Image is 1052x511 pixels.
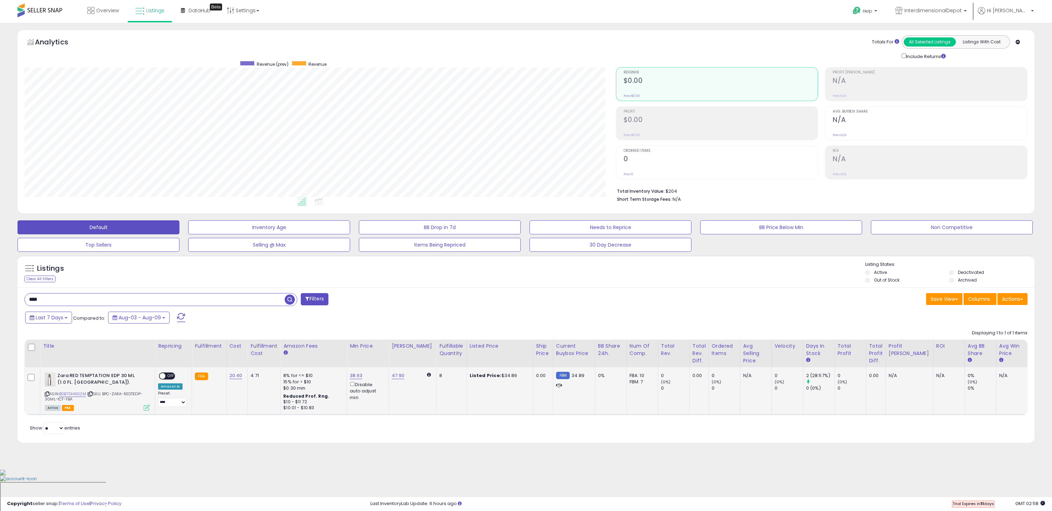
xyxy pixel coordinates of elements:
span: Listings [146,7,164,14]
a: 20.40 [229,372,242,379]
span: Columns [968,296,990,303]
button: Selling @ Max [188,238,350,252]
button: Columns [964,293,996,305]
div: 0% [968,385,996,391]
label: Active [874,269,887,275]
div: Velocity [775,342,800,350]
div: 4.71 [250,372,275,379]
div: Total Profit [838,342,863,357]
div: Clear All Filters [24,276,56,282]
a: Help [847,1,884,23]
div: Total Profit Diff. [869,342,883,364]
small: Prev: N/A [833,172,846,176]
small: Prev: 0 [624,172,633,176]
div: Ship Price [536,342,550,357]
h2: N/A [833,77,1027,86]
div: [PERSON_NAME] [392,342,433,350]
span: Compared to: [73,315,105,321]
small: Prev: N/A [833,94,846,98]
div: 0 [838,372,866,379]
a: 38.63 [350,372,362,379]
button: BB Price Below Min [700,220,862,234]
div: Amazon AI [158,383,183,390]
small: FBM [556,372,570,379]
button: Actions [997,293,1028,305]
div: Repricing [158,342,189,350]
span: FBA [62,405,74,411]
div: N/A [999,372,1022,379]
div: Amazon Fees [283,342,344,350]
span: Aug-03 - Aug-09 [119,314,161,321]
span: Hi [PERSON_NAME] [987,7,1029,14]
div: Fulfillment [195,342,223,350]
div: 0.00 [536,372,548,379]
div: N/A [936,372,959,379]
div: Totals For [872,39,899,45]
span: Ordered Items [624,149,818,153]
div: Preset: [158,391,186,407]
small: Avg BB Share. [968,357,972,363]
div: Disable auto adjust min [350,381,383,401]
span: Profit [624,110,818,114]
small: Prev: $0.00 [624,133,640,137]
div: Total Rev. Diff. [692,342,706,364]
i: Get Help [852,6,861,15]
div: 0.00 [869,372,880,379]
div: N/A [743,372,766,379]
span: 34.89 [571,372,584,379]
div: Displaying 1 to 1 of 1 items [972,330,1028,336]
button: All Selected Listings [904,37,956,47]
h2: $0.00 [624,77,818,86]
div: BB Share 24h. [598,342,624,357]
h5: Analytics [35,37,82,49]
b: Reduced Prof. Rng. [283,393,329,399]
div: Tooltip anchor [210,3,222,10]
a: 47.90 [392,372,404,379]
div: 0 [712,372,740,379]
div: 0 [775,385,803,391]
div: N/A [889,372,928,379]
div: 2 (28.57%) [806,372,834,379]
div: 0.00 [692,372,703,379]
div: 15% for > $10 [283,379,341,385]
b: Zara RED TEMPTATION EDP 30 ML (1.0 FL. [GEOGRAPHIC_DATA]). [57,372,142,387]
label: Deactivated [958,269,984,275]
div: 0% [968,372,996,379]
a: B0B7DH6G2M [59,391,86,397]
label: Out of Stock [874,277,900,283]
button: Listings With Cost [955,37,1008,47]
h2: $0.00 [624,116,818,125]
button: BB Drop in 7d [359,220,521,234]
label: Archived [958,277,977,283]
button: Filters [301,293,328,305]
span: DataHub [189,7,211,14]
small: Days In Stock. [806,357,810,363]
div: 0 [838,385,866,391]
div: Fulfillment Cost [250,342,277,357]
span: All listings currently available for purchase on Amazon [45,405,61,411]
div: Profit [PERSON_NAME] [889,342,930,357]
p: Listing States: [865,261,1035,268]
div: Num of Comp. [630,342,655,357]
div: Cost [229,342,245,350]
img: 31qWxuFBTqL._SL40_.jpg [45,372,56,386]
div: 0% [598,372,621,379]
button: Last 7 Days [25,312,72,324]
div: Days In Stock [806,342,832,357]
button: Aug-03 - Aug-09 [108,312,170,324]
div: Min Price [350,342,386,350]
button: 30 Day Decrease [529,238,691,252]
div: Title [43,342,152,350]
span: Revenue [624,71,818,74]
span: ROI [833,149,1027,153]
div: Avg Selling Price [743,342,769,364]
h2: N/A [833,155,1027,164]
small: Prev: $0.00 [624,94,640,98]
button: Non Competitive [871,220,1033,234]
span: N/A [673,196,681,203]
div: Total Rev. [661,342,687,357]
div: Ordered Items [712,342,737,357]
div: Include Returns [896,52,954,60]
small: (0%) [775,379,784,385]
small: FBA [195,372,208,380]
